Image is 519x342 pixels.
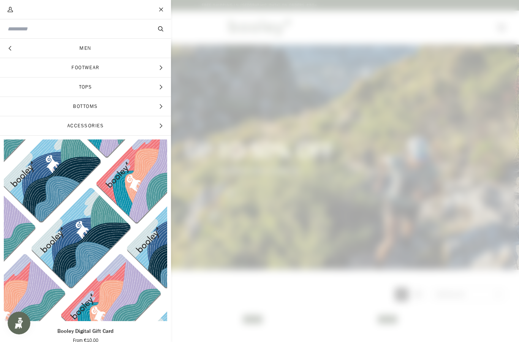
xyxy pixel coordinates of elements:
product-grid-item-variant: €10.00 [4,139,167,321]
a: Booley Digital Gift Card [4,139,167,321]
iframe: Button to open loyalty program pop-up [8,312,30,334]
input: Search our store [8,25,138,33]
p: Booley Digital Gift Card [57,327,114,336]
